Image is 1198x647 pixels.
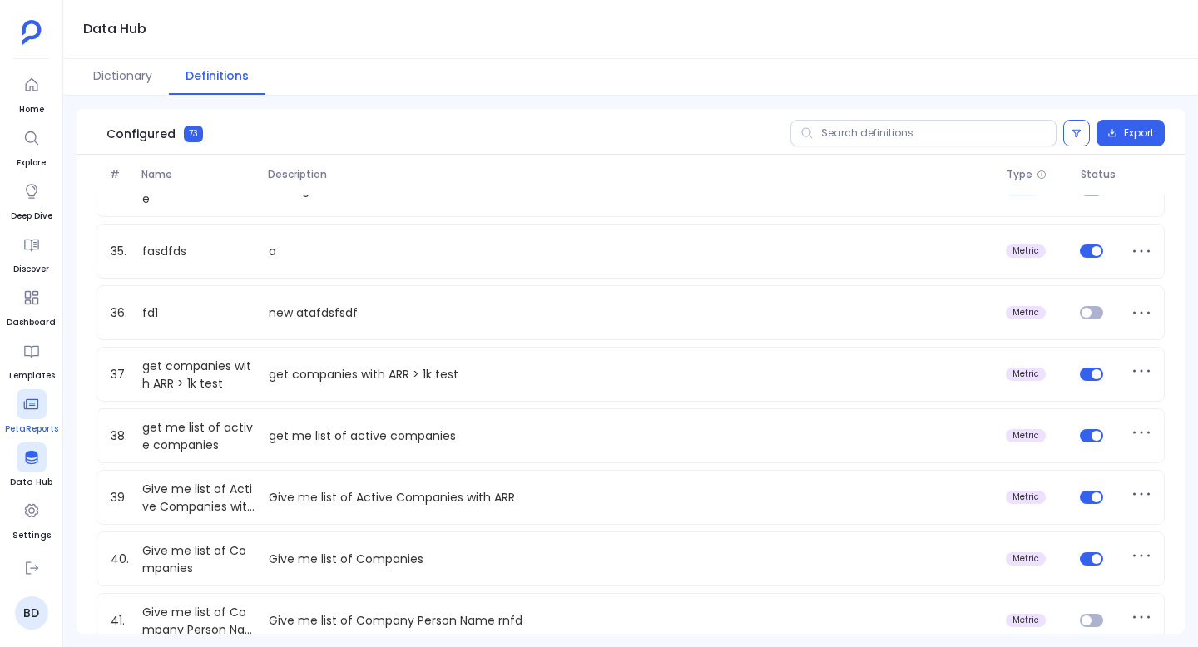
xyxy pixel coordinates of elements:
[17,70,47,116] a: Home
[17,123,47,170] a: Explore
[83,17,146,41] h1: Data Hub
[1012,492,1039,502] span: metric
[104,243,136,260] span: 35.
[10,442,52,489] a: Data Hub
[13,263,49,276] span: Discover
[10,476,52,489] span: Data Hub
[262,612,999,630] p: Give me list of Company Person Name rnfd
[1012,369,1039,379] span: metric
[7,283,56,329] a: Dashboard
[104,304,136,322] span: 36.
[11,176,52,223] a: Deep Dive
[22,20,42,45] img: petavue logo
[1012,185,1034,195] span: term
[136,542,262,575] a: Give me list of Companies
[1012,615,1039,625] span: metric
[7,316,56,329] span: Dashboard
[1012,308,1039,318] span: metric
[136,358,262,391] a: get companies with ARR > 1k test
[184,126,203,142] span: 73
[7,336,55,383] a: Templates
[104,427,136,445] span: 38.
[262,551,999,568] p: Give me list of Companies
[135,168,261,181] span: Name
[136,604,262,637] a: Give me list of Company Person Name test edit mode
[261,168,1000,181] span: Description
[1074,168,1126,181] span: Status
[136,481,262,514] a: Give me list of Active Companies with ARR
[103,168,135,181] span: #
[790,120,1057,146] input: Search definitions
[262,366,999,383] p: get companies with ARR > 1k test
[7,369,55,383] span: Templates
[5,389,58,436] a: PetaReports
[136,304,165,322] a: fd1
[104,612,136,630] span: 41.
[12,496,51,542] a: Settings
[104,489,136,506] span: 39.
[106,126,176,142] span: Configured
[104,366,136,383] span: 37.
[136,243,193,260] a: fasdfds
[13,230,49,276] a: Discover
[169,59,265,95] button: Definitions
[77,59,169,95] button: Dictionary
[1097,120,1165,146] button: Export
[1007,168,1032,181] span: Type
[262,427,999,445] p: get me list of active companies
[17,156,47,170] span: Explore
[104,551,136,568] span: 40.
[262,243,999,260] p: a
[262,489,999,506] p: Give me list of Active Companies with ARR
[11,210,52,223] span: Deep Dive
[136,419,262,452] a: get me list of active companies
[5,422,58,436] span: PetaReports
[1012,554,1039,564] span: metric
[1012,431,1039,441] span: metric
[17,103,47,116] span: Home
[262,304,999,322] p: new atafdsfsdf
[1012,246,1039,256] span: metric
[15,596,48,630] a: BD
[1124,126,1154,140] span: Export
[12,529,51,542] span: Settings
